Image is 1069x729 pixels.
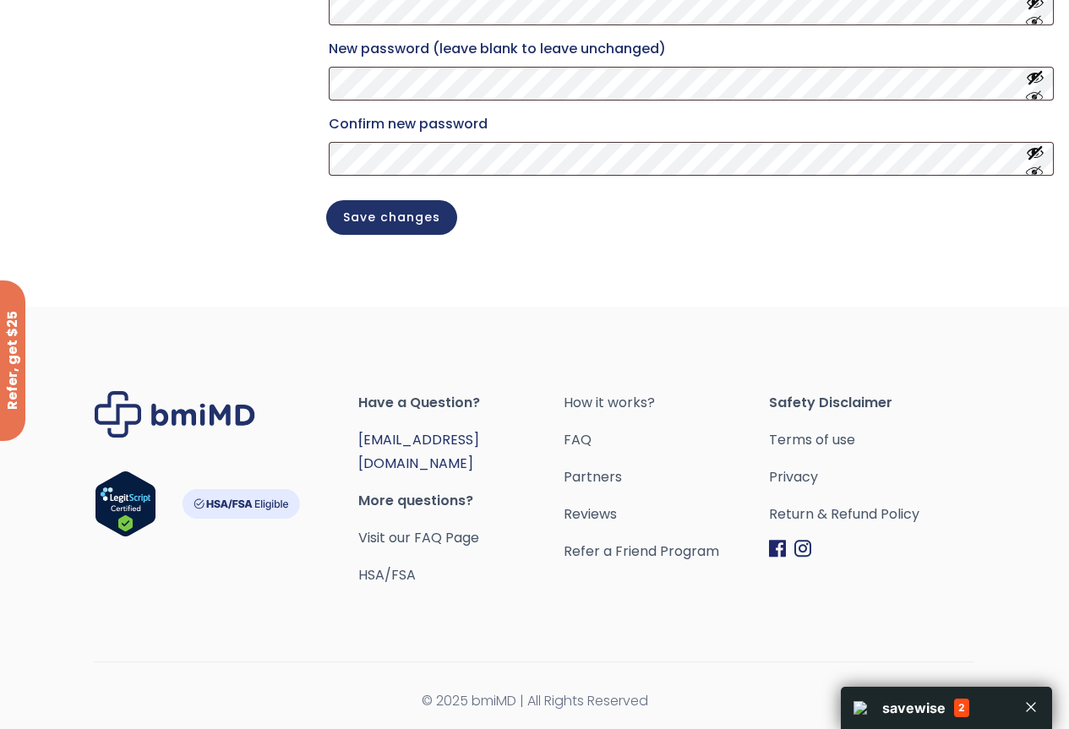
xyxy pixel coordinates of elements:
span: Have a Question? [358,391,564,415]
button: Save changes [326,200,457,235]
img: Instagram [794,540,811,558]
a: Return & Refund Policy [769,503,974,526]
a: Verify LegitScript Approval for www.bmimd.com [95,471,156,545]
a: HSA/FSA [358,565,416,585]
label: Confirm new password [329,111,1054,138]
a: Partners [564,465,769,489]
img: Brand Logo [95,391,255,438]
img: HSA-FSA [182,489,300,519]
span: Safety Disclaimer [769,391,974,415]
a: FAQ [564,428,769,452]
span: © 2025 bmiMD | All Rights Reserved [95,689,974,713]
a: Visit our FAQ Page [358,528,479,547]
img: Verify Approval for www.bmimd.com [95,471,156,537]
label: New password (leave blank to leave unchanged) [329,35,1054,63]
button: Show password [1026,68,1044,100]
img: Facebook [769,540,786,558]
a: Refer a Friend Program [564,540,769,563]
button: Show password [1026,144,1044,175]
span: More questions? [358,489,564,513]
a: Privacy [769,465,974,489]
a: [EMAIL_ADDRESS][DOMAIN_NAME] [358,430,479,473]
a: Terms of use [769,428,974,452]
a: Reviews [564,503,769,526]
a: How it works? [564,391,769,415]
